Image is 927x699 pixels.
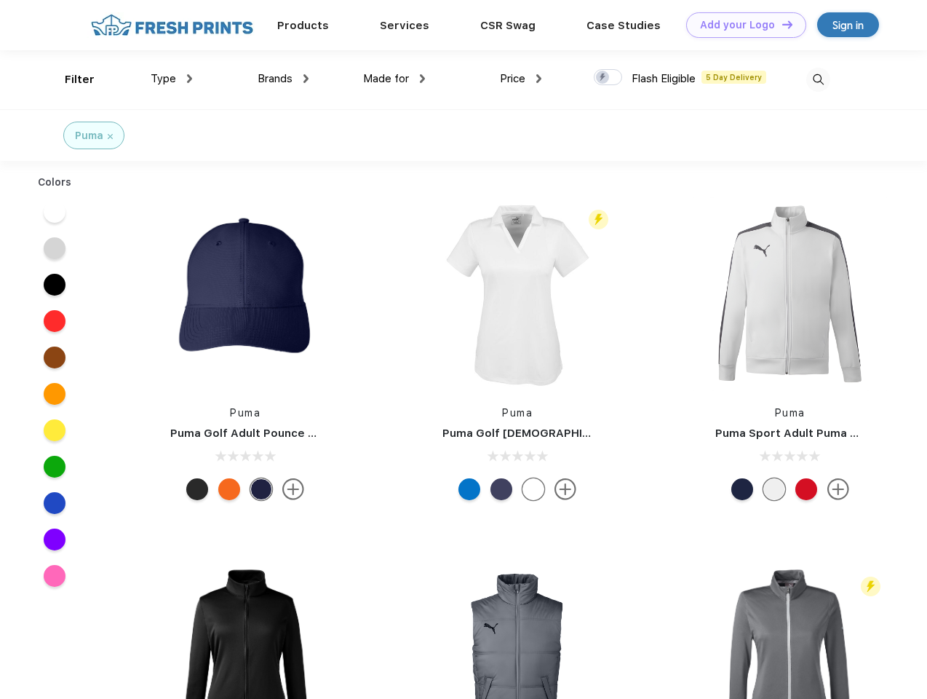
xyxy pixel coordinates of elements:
div: Colors [27,175,83,190]
img: func=resize&h=266 [421,197,614,391]
img: flash_active_toggle.svg [861,577,880,596]
div: Puma [75,128,103,143]
div: White and Quiet Shade [763,478,785,500]
a: CSR Swag [480,19,536,32]
img: more.svg [554,478,576,500]
div: Peacoat [490,478,512,500]
div: Vibrant Orange [218,478,240,500]
span: 5 Day Delivery [701,71,766,84]
img: dropdown.png [420,74,425,83]
a: Puma Golf Adult Pounce Adjustable Cap [170,427,393,440]
div: Peacoat [731,478,753,500]
img: dropdown.png [187,74,192,83]
img: dropdown.png [303,74,309,83]
span: Price [500,72,525,85]
div: Bright White [522,478,544,500]
img: desktop_search.svg [806,68,830,92]
div: Add your Logo [700,19,775,31]
a: Puma [775,407,805,419]
span: Made for [363,72,409,85]
img: more.svg [827,478,849,500]
img: more.svg [282,478,304,500]
span: Flash Eligible [632,72,696,85]
img: fo%20logo%202.webp [87,12,258,38]
img: func=resize&h=266 [693,197,887,391]
div: Filter [65,71,95,88]
div: Puma Black [186,478,208,500]
div: Sign in [832,17,864,33]
span: Type [151,72,176,85]
img: flash_active_toggle.svg [589,210,608,229]
a: Products [277,19,329,32]
div: High Risk Red [795,478,817,500]
img: func=resize&h=266 [148,197,342,391]
div: Peacoat [250,478,272,500]
img: DT [782,20,792,28]
span: Brands [258,72,293,85]
img: filter_cancel.svg [108,134,113,139]
div: Lapis Blue [458,478,480,500]
a: Sign in [817,12,879,37]
a: Puma Golf [DEMOGRAPHIC_DATA]' Icon Golf Polo [442,427,712,440]
img: dropdown.png [536,74,541,83]
a: Puma [502,407,533,419]
a: Puma [230,407,260,419]
a: Services [380,19,429,32]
